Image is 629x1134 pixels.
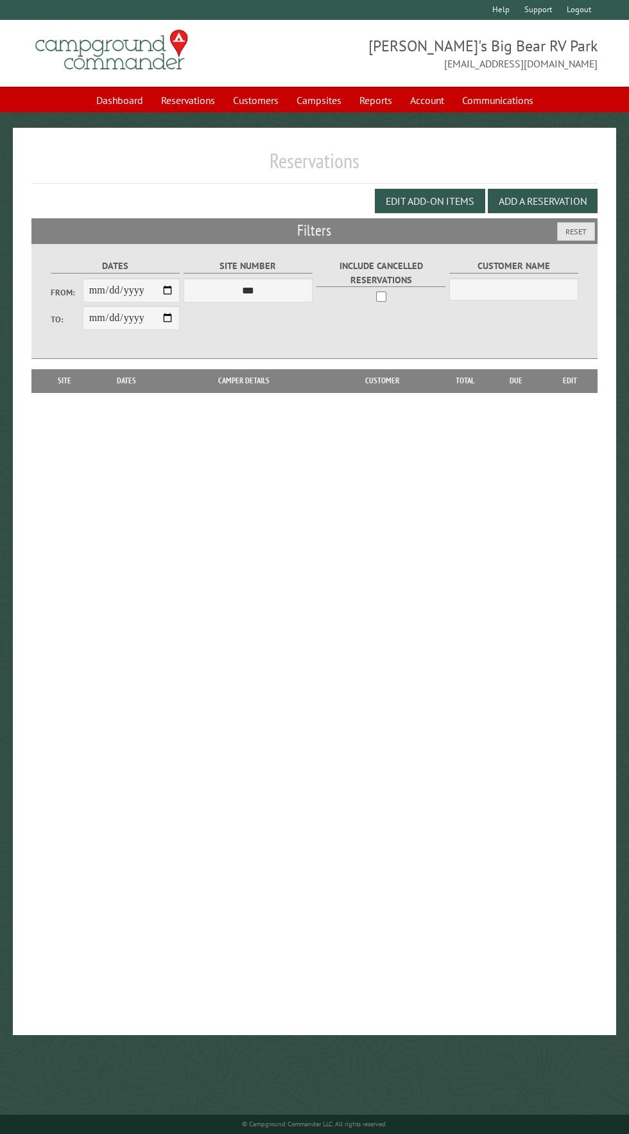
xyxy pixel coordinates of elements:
[490,369,542,392] th: Due
[402,88,452,112] a: Account
[325,369,439,392] th: Customer
[51,313,83,326] label: To:
[375,189,485,213] button: Edit Add-on Items
[488,189,598,213] button: Add a Reservation
[38,369,91,392] th: Site
[225,88,286,112] a: Customers
[439,369,490,392] th: Total
[242,1120,387,1128] small: © Campground Commander LLC. All rights reserved.
[557,222,595,241] button: Reset
[454,88,541,112] a: Communications
[542,369,598,392] th: Edit
[289,88,349,112] a: Campsites
[153,88,223,112] a: Reservations
[31,218,598,243] h2: Filters
[51,259,180,274] label: Dates
[31,148,598,184] h1: Reservations
[31,25,192,75] img: Campground Commander
[89,88,151,112] a: Dashboard
[352,88,400,112] a: Reports
[51,286,83,299] label: From:
[314,35,598,71] span: [PERSON_NAME]'s Big Bear RV Park [EMAIL_ADDRESS][DOMAIN_NAME]
[91,369,162,392] th: Dates
[184,259,313,274] label: Site Number
[449,259,578,274] label: Customer Name
[316,259,445,287] label: Include Cancelled Reservations
[162,369,325,392] th: Camper Details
